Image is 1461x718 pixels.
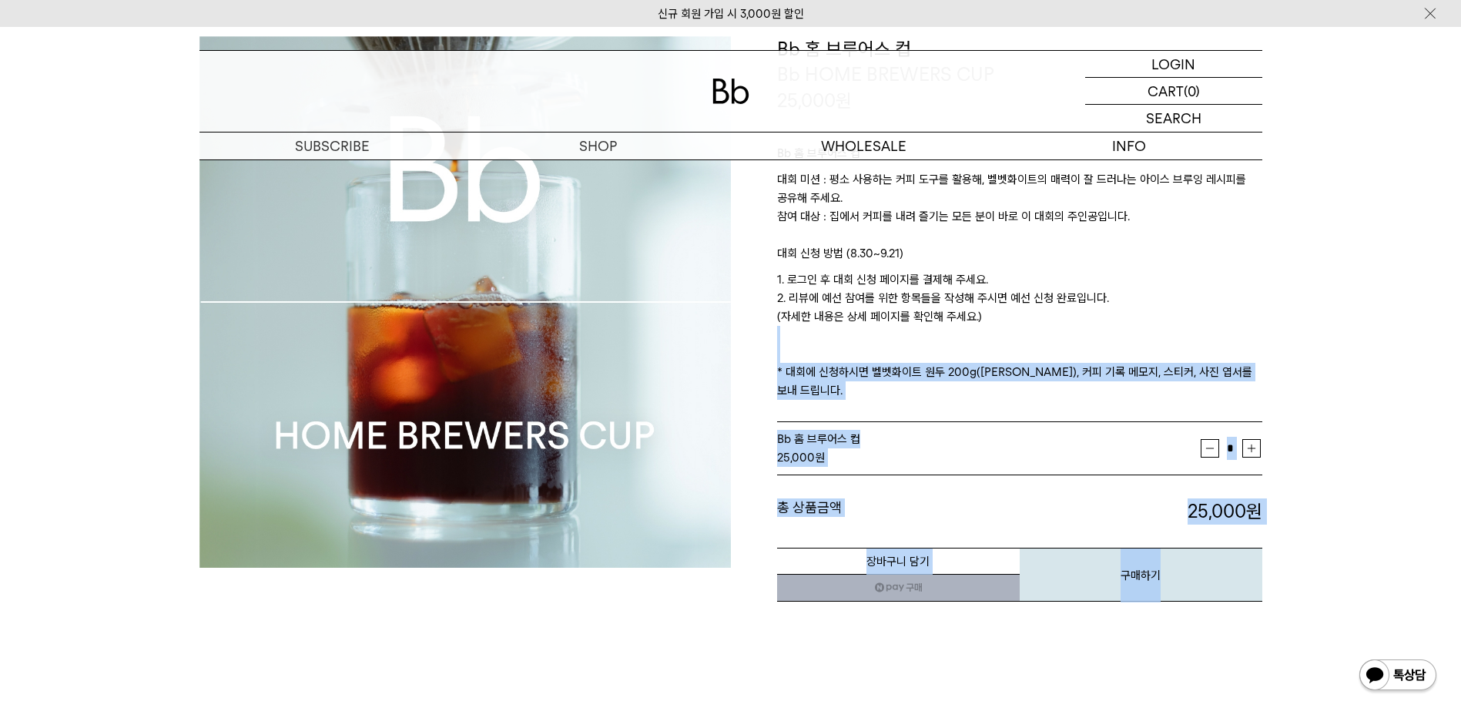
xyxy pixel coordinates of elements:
strong: 25,000 [777,451,815,465]
p: SEARCH [1146,105,1201,132]
img: 카카오톡 채널 1:1 채팅 버튼 [1358,658,1438,695]
a: LOGIN [1085,51,1262,78]
span: Bb 홈 브루어스 컵 [777,432,860,446]
img: 로고 [712,79,749,104]
p: 대회 신청 방법 (8.30~9.21) [777,244,1262,270]
p: 1. 로그인 후 대회 신청 페이지를 결제해 주세요. 2. 리뷰에 예선 참여를 위한 항목들을 작성해 주시면 예선 신청 완료입니다. (자세한 내용은 상세 페이지를 확인해 주세요.... [777,270,1262,400]
p: INFO [997,133,1262,159]
p: CART [1148,78,1184,104]
strong: 25,000 [1188,500,1262,522]
p: WHOLESALE [731,133,997,159]
button: 감소 [1201,439,1219,458]
button: 구매하기 [1020,548,1262,602]
img: Bb 홈 브루어스 컵 [199,36,731,568]
p: LOGIN [1151,51,1195,77]
a: SUBSCRIBE [199,133,465,159]
b: 원 [1246,500,1262,522]
p: 대회 미션 : 평소 사용하는 커피 도구를 활용해, 벨벳화이트의 매력이 잘 드러나는 아이스 브루잉 레시피를 공유해 주세요. 참여 대상 : 집에서 커피를 내려 즐기는 모든 분이 ... [777,170,1262,244]
a: 새창 [777,574,1020,602]
a: SHOP [465,133,731,159]
button: 장바구니 담기 [777,548,1020,575]
div: 원 [777,448,1201,467]
button: 증가 [1242,439,1261,458]
a: 신규 회원 가입 시 3,000원 할인 [658,7,804,21]
dt: 총 상품금액 [777,498,1020,525]
a: CART (0) [1085,78,1262,105]
p: (0) [1184,78,1200,104]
